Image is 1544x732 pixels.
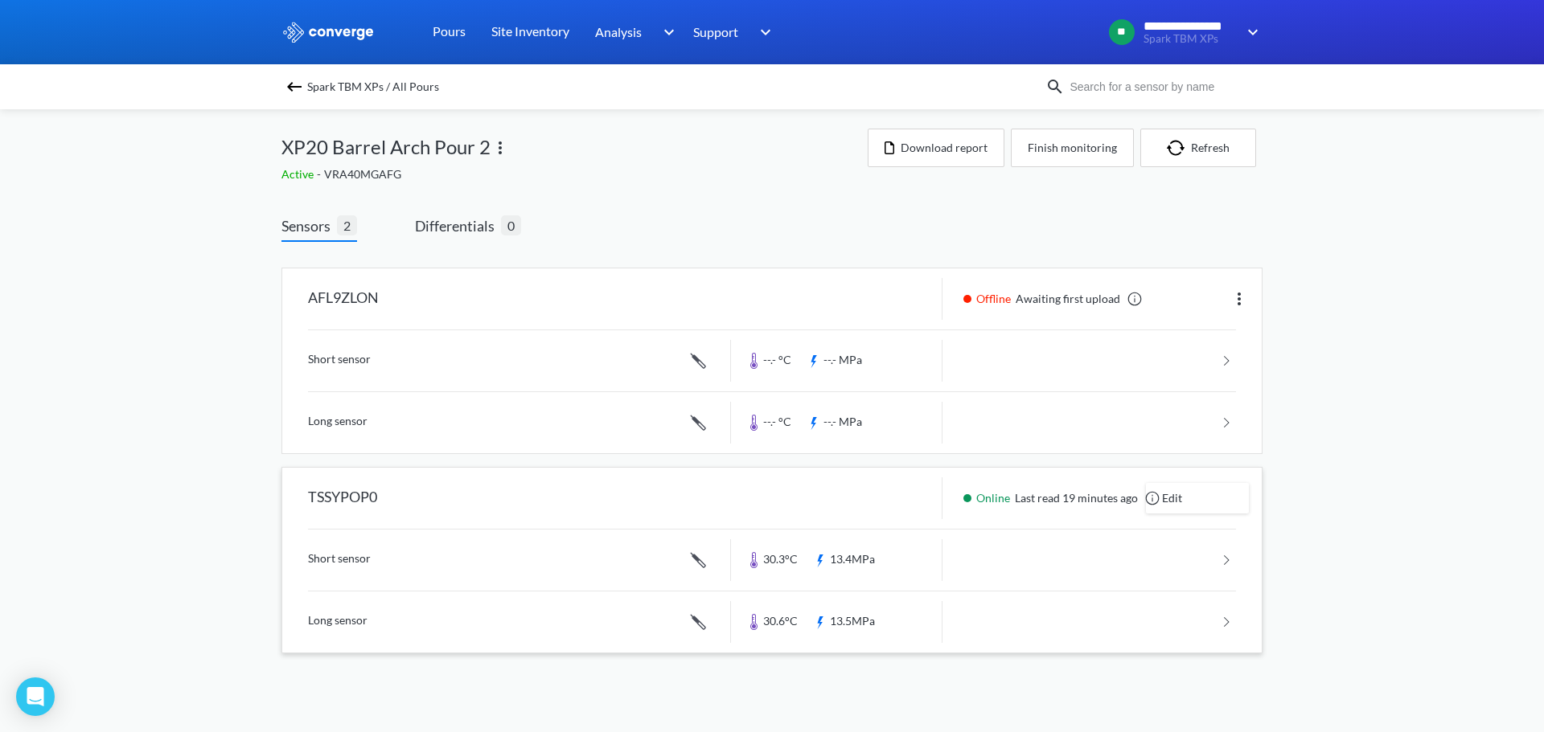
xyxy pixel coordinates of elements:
[501,215,521,235] span: 0
[653,22,679,42] img: downArrow.svg
[281,22,375,43] img: logo_ewhite.svg
[308,278,379,320] div: AFL9ZLON
[281,166,868,183] div: VRA40MGAFG
[1146,483,1249,513] div: Edit
[1140,129,1256,167] button: Refresh
[337,215,357,235] span: 2
[693,22,738,42] span: Support
[491,138,510,157] img: more.svg
[1144,33,1237,45] span: Spark TBM XPs
[595,22,642,42] span: Analysis
[285,77,304,96] img: backspace.svg
[307,76,439,98] span: Spark TBM XPs / All Pours
[415,215,501,237] span: Differentials
[281,215,337,237] span: Sensors
[955,489,1165,507] div: Last read 19 minutes ago
[1045,77,1065,96] img: icon-search.svg
[868,129,1004,167] button: Download report
[16,677,55,716] div: Open Intercom Messenger
[1065,78,1259,96] input: Search for a sensor by name
[317,167,324,181] span: -
[976,290,1016,308] span: Offline
[281,132,491,162] span: XP20 Barrel Arch Pour 2
[885,141,894,154] img: icon-file.svg
[1237,22,1263,42] img: downArrow.svg
[976,489,1015,507] span: Online
[749,22,775,42] img: downArrow.svg
[1230,289,1249,309] img: more.svg
[308,477,377,519] div: TSSYPOP0
[281,167,317,181] span: Active
[1167,140,1191,156] img: icon-refresh.svg
[1011,129,1134,167] button: Finish monitoring
[955,290,1148,308] div: Awaiting first upload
